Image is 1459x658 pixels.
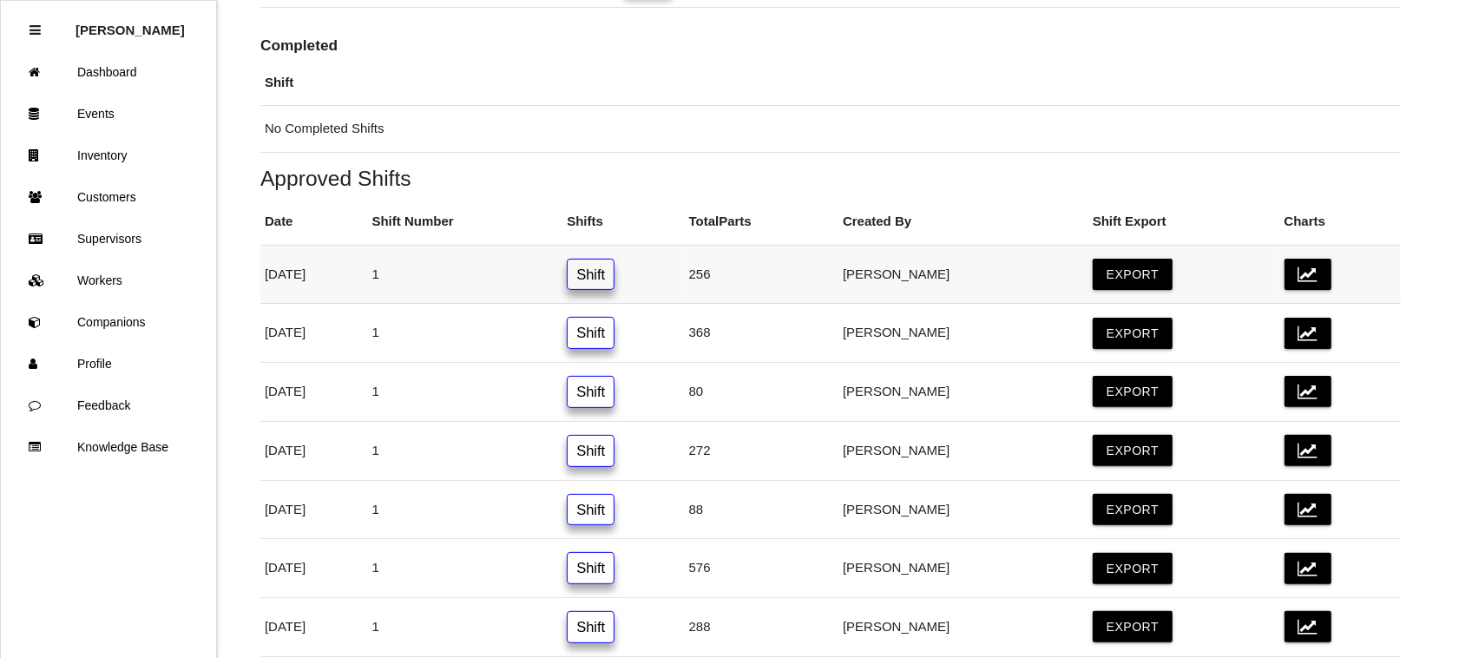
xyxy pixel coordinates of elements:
th: Shift Number [367,199,562,245]
th: Shift [260,60,1401,106]
p: Rosie Blandino [76,10,185,37]
td: 576 [685,539,838,598]
td: [PERSON_NAME] [838,480,1088,539]
td: [DATE] [260,539,367,598]
a: Dashboard [1,51,216,93]
td: 1 [367,480,562,539]
a: Shift [567,435,614,467]
td: 88 [685,480,838,539]
a: Supervisors [1,218,216,260]
td: [DATE] [260,421,367,480]
td: [PERSON_NAME] [838,598,1088,657]
th: Charts [1280,199,1401,245]
th: Shift Export [1088,199,1280,245]
a: Knowledge Base [1,426,216,468]
td: 1 [367,421,562,480]
td: [DATE] [260,598,367,657]
a: Companions [1,301,216,343]
td: 272 [685,421,838,480]
td: 1 [367,304,562,363]
td: 1 [367,598,562,657]
a: Feedback [1,385,216,426]
td: 288 [685,598,838,657]
td: [PERSON_NAME] [838,539,1088,598]
h5: Approved Shifts [260,167,1401,190]
th: Created By [838,199,1088,245]
button: Export [1093,376,1173,407]
a: Events [1,93,216,135]
a: Shift [567,611,614,643]
td: [DATE] [260,480,367,539]
a: Customers [1,176,216,218]
a: Inventory [1,135,216,176]
a: Shift [567,552,614,584]
td: 1 [367,245,562,304]
a: Profile [1,343,216,385]
th: Date [260,199,367,245]
td: [DATE] [260,363,367,422]
td: 368 [685,304,838,363]
a: Shift [567,259,614,291]
td: 1 [367,363,562,422]
button: Export [1093,611,1173,642]
td: [DATE] [260,304,367,363]
a: Workers [1,260,216,301]
th: Shifts [562,199,684,245]
button: Export [1093,553,1173,584]
a: Shift [567,376,614,408]
a: Shift [567,317,614,349]
button: Export [1093,435,1173,466]
td: [PERSON_NAME] [838,363,1088,422]
th: Total Parts [685,199,838,245]
button: Export [1093,259,1173,290]
td: 1 [367,539,562,598]
td: [PERSON_NAME] [838,245,1088,304]
button: Export [1093,318,1173,349]
td: No Completed Shifts [260,106,1401,153]
b: Completed [260,36,338,54]
td: 80 [685,363,838,422]
button: Export [1093,494,1173,525]
td: [DATE] [260,245,367,304]
td: [PERSON_NAME] [838,304,1088,363]
td: [PERSON_NAME] [838,421,1088,480]
a: Shift [567,494,614,526]
td: 256 [685,245,838,304]
div: Close [30,10,41,51]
